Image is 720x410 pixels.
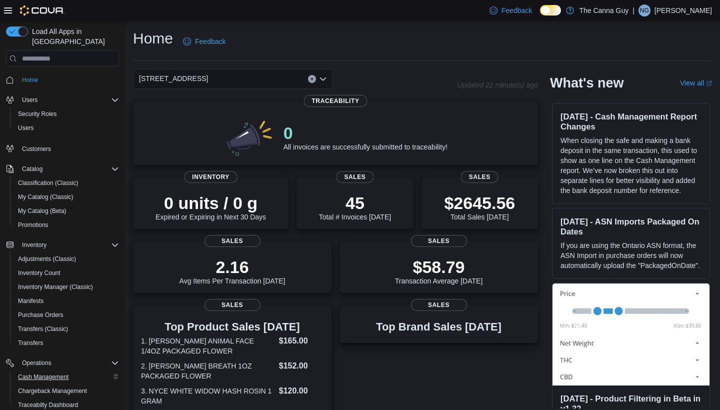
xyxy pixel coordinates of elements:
span: Sales [411,235,467,247]
h2: What's new [550,75,623,91]
img: Cova [20,5,64,15]
span: Inventory [18,239,119,251]
a: Home [18,74,42,86]
button: Cash Management [10,370,123,384]
span: Sales [461,171,498,183]
span: Users [18,124,33,132]
span: Chargeback Management [18,387,87,395]
p: 0 [283,123,447,143]
span: Customers [18,142,119,154]
button: Adjustments (Classic) [10,252,123,266]
h3: Top Brand Sales [DATE] [376,321,501,333]
span: Purchase Orders [14,309,119,321]
a: Users [14,122,37,134]
button: Purchase Orders [10,308,123,322]
button: My Catalog (Classic) [10,190,123,204]
span: Traceability [303,95,367,107]
span: Manifests [14,295,119,307]
span: Users [22,96,37,104]
dt: 2. [PERSON_NAME] BREATH 1OZ PACKAGED FLOWER [141,361,275,381]
div: Avg Items Per Transaction [DATE] [179,257,285,285]
img: 0 [223,117,275,157]
div: Total # Invoices [DATE] [319,193,391,221]
h1: Home [133,28,173,48]
p: 2.16 [179,257,285,277]
span: Transfers (Classic) [14,323,119,335]
span: Home [22,76,38,84]
span: NG [640,4,649,16]
dd: $120.00 [279,385,323,397]
a: Inventory Count [14,267,64,279]
input: Dark Mode [540,5,561,15]
span: Promotions [18,221,48,229]
span: [STREET_ADDRESS] [139,72,208,84]
span: Purchase Orders [18,311,63,319]
span: Feedback [195,36,225,46]
dd: $165.00 [279,335,323,347]
span: Users [18,94,119,106]
div: Total Sales [DATE] [444,193,515,221]
button: Home [2,72,123,87]
a: Transfers [14,337,47,349]
span: Cash Management [14,371,119,383]
button: Operations [18,357,55,369]
span: Sales [336,171,373,183]
button: Inventory [2,238,123,252]
a: Feedback [179,31,229,51]
span: Users [14,122,119,134]
span: Inventory [184,171,237,183]
div: All invoices are successfully submitted to traceability! [283,123,447,151]
a: My Catalog (Classic) [14,191,77,203]
span: Chargeback Management [14,385,119,397]
span: Sales [204,235,260,247]
p: If you are using the Ontario ASN format, the ASN Import in purchase orders will now automatically... [560,240,701,270]
button: Operations [2,356,123,370]
div: Transaction Average [DATE] [395,257,483,285]
span: Catalog [18,163,119,175]
span: Feedback [501,5,532,15]
span: Manifests [18,297,43,305]
dt: 3. NYCE WHITE WIDOW HASH ROSIN 1 GRAM [141,386,275,406]
svg: External link [706,80,712,86]
div: Nick Grosso [638,4,650,16]
p: When closing the safe and making a bank deposit in the same transaction, this used to show as one... [560,135,701,195]
a: Feedback [485,0,536,20]
a: Cash Management [14,371,72,383]
p: 45 [319,193,391,213]
span: Inventory Count [14,267,119,279]
span: Cash Management [18,373,68,381]
p: The Canna Guy [579,4,628,16]
button: Security Roles [10,107,123,121]
button: Chargeback Management [10,384,123,398]
p: [PERSON_NAME] [654,4,712,16]
button: My Catalog (Beta) [10,204,123,218]
a: View allExternal link [680,79,712,87]
a: Purchase Orders [14,309,67,321]
span: Classification (Classic) [18,179,78,187]
span: Promotions [14,219,119,231]
span: Catalog [22,165,42,173]
button: Transfers [10,336,123,350]
button: Inventory Count [10,266,123,280]
p: Updated 22 minute(s) ago [457,81,538,89]
span: Classification (Classic) [14,177,119,189]
button: Catalog [18,163,46,175]
span: Traceabilty Dashboard [18,401,78,409]
button: Clear input [308,75,316,83]
span: Customers [22,145,51,153]
span: Adjustments (Classic) [14,253,119,265]
a: Security Roles [14,108,60,120]
a: Customers [18,143,55,155]
button: Users [2,93,123,107]
a: Transfers (Classic) [14,323,72,335]
span: Transfers [18,339,43,347]
p: 0 units / 0 g [155,193,266,213]
span: Security Roles [18,110,56,118]
span: My Catalog (Classic) [18,193,73,201]
a: Adjustments (Classic) [14,253,80,265]
span: Sales [411,299,467,311]
button: Inventory [18,239,50,251]
button: Catalog [2,162,123,176]
span: Transfers [14,337,119,349]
